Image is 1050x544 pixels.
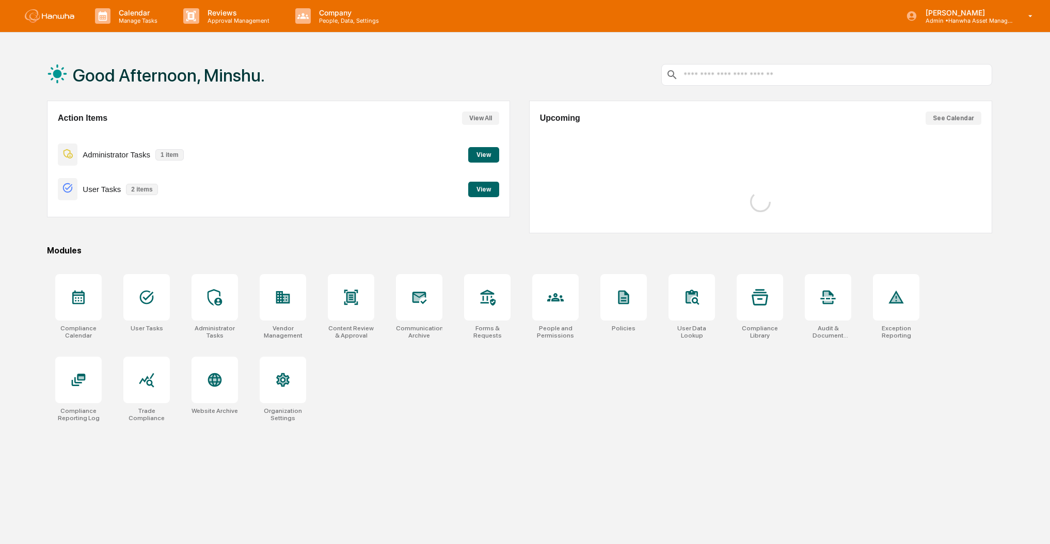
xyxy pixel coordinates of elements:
h1: Good Afternoon, Minshu. [73,65,265,86]
p: Manage Tasks [110,17,163,24]
p: Approval Management [199,17,275,24]
div: Vendor Management [260,325,306,339]
button: View [468,147,499,163]
div: Trade Compliance [123,407,170,422]
button: View [468,182,499,197]
p: Calendar [110,8,163,17]
img: logo [25,9,74,23]
p: 2 items [126,184,157,195]
button: View All [462,111,499,125]
div: Website Archive [192,407,238,414]
div: Content Review & Approval [328,325,374,339]
p: Admin • Hanwha Asset Management ([GEOGRAPHIC_DATA]) Ltd. [917,17,1013,24]
p: Administrator Tasks [83,150,150,159]
div: Audit & Document Logs [805,325,851,339]
div: Compliance Library [737,325,783,339]
div: Policies [612,325,635,332]
p: User Tasks [83,185,121,194]
a: View [468,184,499,194]
div: User Tasks [131,325,163,332]
div: Compliance Reporting Log [55,407,102,422]
div: Forms & Requests [464,325,511,339]
h2: Action Items [58,114,107,123]
p: Company [311,8,384,17]
div: Organization Settings [260,407,306,422]
div: Modules [47,246,992,255]
p: Reviews [199,8,275,17]
div: Compliance Calendar [55,325,102,339]
div: People and Permissions [532,325,579,339]
p: People, Data, Settings [311,17,384,24]
h2: Upcoming [540,114,580,123]
p: 1 item [155,149,184,161]
p: [PERSON_NAME] [917,8,1013,17]
a: View [468,149,499,159]
div: Administrator Tasks [192,325,238,339]
button: See Calendar [926,111,981,125]
div: Communications Archive [396,325,442,339]
div: Exception Reporting [873,325,919,339]
div: User Data Lookup [669,325,715,339]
